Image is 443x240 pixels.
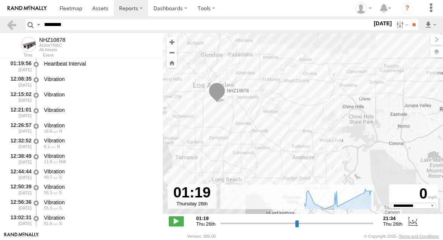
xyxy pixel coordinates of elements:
label: Search Query [35,19,41,30]
span: Heading: 3 [57,144,60,149]
div: Vibration [44,153,156,159]
div: Version: 306.00 [187,234,216,238]
div: ActiveTRAC [39,43,66,47]
span: 16.8 [44,129,58,133]
div: 12:26:57 [DATE] [6,121,32,135]
div: 12:21:01 [DATE] [6,105,32,119]
div: 12:44:44 [DATE] [6,167,32,181]
div: 12:56:36 [DATE] [6,198,32,212]
div: Event [43,54,163,57]
span: Heading: 173 [59,221,62,226]
div: Vibration [44,76,156,83]
a: Back to previous Page [6,19,17,30]
span: 51.6 [44,221,58,226]
label: Play/Stop [169,216,184,226]
span: 55.3 [44,206,58,210]
strong: 01:19 [196,216,215,221]
span: Thu 26th Dec 2024 [196,221,215,227]
div: Vibration [44,214,156,221]
div: Vibration [44,168,156,175]
div: Time [6,54,32,57]
span: Heading: 356 [59,129,62,133]
strong: 21:34 [383,216,402,221]
span: Heading: 190 [59,175,62,179]
span: 49.7 [44,175,58,179]
span: Thu 26th Dec 2024 [383,221,402,227]
label: Export results as... [424,19,437,30]
span: NHZ10878 [227,88,249,93]
div: 12:08:35 [DATE] [6,75,32,89]
a: Visit our Website [4,232,39,240]
div: Zulema McIntosch [353,3,374,14]
button: Zoom out [167,47,177,58]
span: Heading: 180 [59,206,62,210]
button: Zoom Home [167,58,177,68]
div: 01:19:56 [DATE] [6,59,32,73]
div: All Assets [39,47,66,52]
div: NHZ10878 - View Asset History [39,37,66,43]
div: Vibration [44,107,156,113]
span: 11.8 [44,159,58,164]
div: Vibration [44,122,156,129]
img: rand-logo.svg [8,6,47,11]
i: ? [401,2,413,14]
div: 12:50:39 [DATE] [6,182,32,196]
span: Heading: 181 [59,190,62,195]
div: Heartbeat Interval [44,60,156,67]
div: 12:38:49 [DATE] [6,151,32,165]
div: 0 [390,185,437,203]
span: Heading: 302 [59,159,66,164]
div: 12:15:02 [DATE] [6,90,32,104]
span: 55.3 [44,190,58,195]
label: Search Filter Options [393,19,409,30]
div: © Copyright 2025 - [364,234,439,238]
div: Vibration [44,183,156,190]
div: Vibration [44,199,156,206]
div: 13:02:31 [DATE] [6,213,32,227]
div: Vibration [44,137,156,144]
a: Terms and Conditions [399,234,439,238]
div: Vibration [44,91,156,98]
label: [DATE] [372,19,393,28]
button: Zoom in [167,37,177,47]
div: 12:32:52 [DATE] [6,136,32,150]
span: 8.1 [44,144,56,149]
